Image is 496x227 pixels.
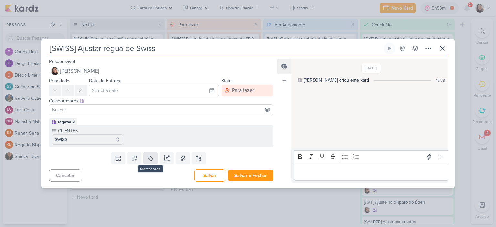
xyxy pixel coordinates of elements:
div: Editor toolbar [294,150,448,163]
div: [PERSON_NAME] criou este kard [304,77,369,84]
label: Status [222,78,234,84]
button: [PERSON_NAME] [49,65,273,77]
label: CLIENTES [57,128,123,134]
button: SWISS [52,134,123,145]
div: 18:38 [436,77,445,83]
input: Kard Sem Título [48,43,382,54]
span: [PERSON_NAME] [60,67,99,75]
input: Buscar [51,106,272,114]
div: Colaboradores [49,98,273,104]
div: Para fazer [232,87,254,94]
button: Para fazer [222,85,273,96]
div: Editor editing area: main [294,163,448,181]
div: Tagawa 2 [57,119,75,125]
label: Data de Entrega [89,78,121,84]
button: Cancelar [49,169,81,182]
div: Ligar relógio [387,46,392,51]
img: Sharlene Khoury [51,67,59,75]
label: Prioridade [49,78,69,84]
input: Select a date [89,85,219,96]
button: Salvar [194,169,225,182]
button: Salvar e Fechar [228,170,273,181]
div: Marcadores [138,165,163,172]
label: Responsável [49,59,75,64]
